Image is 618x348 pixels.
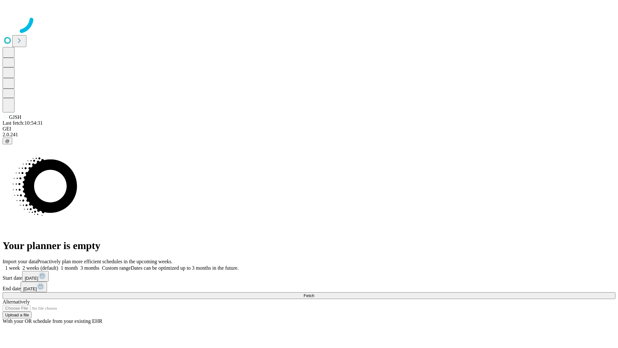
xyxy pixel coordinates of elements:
[131,265,239,271] span: Dates can be optimized up to 3 months in the future.
[5,265,20,271] span: 1 week
[3,271,615,282] div: Start date
[22,271,49,282] button: [DATE]
[3,120,43,126] span: Last fetch: 10:54:31
[304,293,314,298] span: Fetch
[37,259,173,264] span: Proactively plan more efficient schedules in the upcoming weeks.
[9,114,21,120] span: GJSH
[3,292,615,299] button: Fetch
[21,282,47,292] button: [DATE]
[3,240,615,252] h1: Your planner is empty
[5,139,10,143] span: @
[3,318,102,324] span: With your OR schedule from your existing EHR
[3,132,615,138] div: 2.0.241
[23,286,37,291] span: [DATE]
[3,259,37,264] span: Import your data
[23,265,58,271] span: 2 weeks (default)
[3,138,12,144] button: @
[80,265,99,271] span: 3 months
[3,312,32,318] button: Upload a file
[3,282,615,292] div: End date
[3,126,615,132] div: GEI
[3,299,30,304] span: Alternatively
[25,276,38,281] span: [DATE]
[102,265,131,271] span: Custom range
[61,265,78,271] span: 1 month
